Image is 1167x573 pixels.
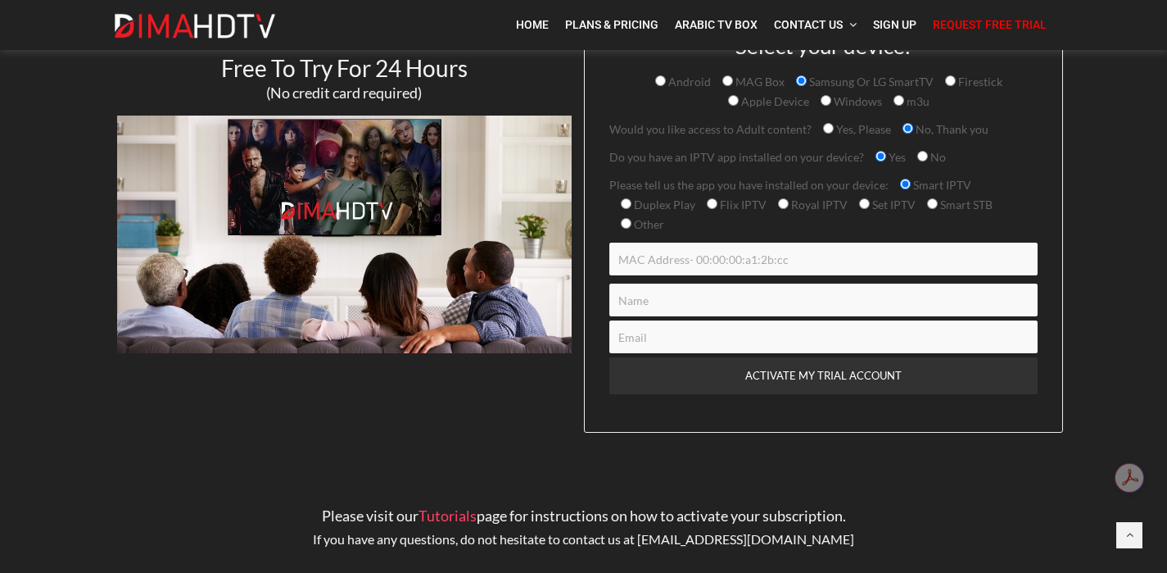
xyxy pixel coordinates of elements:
[789,198,848,211] span: Royal IPTV
[717,198,767,211] span: Flix IPTV
[774,18,843,31] span: Contact Us
[796,75,807,86] input: Samsung Or LG SmartTV
[113,13,277,39] img: Dima HDTV
[266,84,422,102] span: (No credit card required)
[609,321,1038,353] input: Email
[911,178,971,192] span: Smart IPTV
[865,8,925,42] a: Sign Up
[904,94,930,108] span: m3u
[925,8,1055,42] a: Request Free Trial
[722,75,733,86] input: MAG Box
[728,95,739,106] input: Apple Device
[322,507,846,525] span: Please visit our page for instructions on how to activate your subscription.
[886,150,906,164] span: Yes
[516,18,549,31] span: Home
[927,198,938,209] input: Smart STB
[900,179,911,189] input: Smart IPTV
[675,18,758,31] span: Arabic TV Box
[631,217,664,231] span: Other
[938,198,993,211] span: Smart STB
[834,122,891,136] span: Yes, Please
[1116,522,1142,548] a: Back to top
[928,150,946,164] span: No
[621,218,631,229] input: Other
[766,8,865,42] a: Contact Us
[508,8,557,42] a: Home
[917,151,928,161] input: No
[609,357,1038,394] input: ACTIVATE MY TRIAL ACCOUNT
[778,198,789,209] input: Royal IPTV
[807,75,934,89] span: Samsung Or LG SmartTV
[597,34,1050,432] form: Contact form
[739,94,809,108] span: Apple Device
[870,198,916,211] span: Set IPTV
[418,507,477,525] a: Tutorials
[666,75,711,89] span: Android
[913,122,988,136] span: No, Thank you
[609,243,1038,275] input: MAC Address- 00:00:00:a1:2b:cc
[609,120,1038,139] p: Would you like access to Adult content?
[873,18,916,31] span: Sign Up
[631,198,695,211] span: Duplex Play
[565,18,658,31] span: Plans & Pricing
[733,75,785,89] span: MAG Box
[893,95,904,106] input: m3u
[221,54,468,82] span: Free To Try For 24 Hours
[956,75,1002,89] span: Firestick
[609,148,1038,167] p: Do you have an IPTV app installed on your device?
[609,284,1038,316] input: Name
[667,8,766,42] a: Arabic TV Box
[707,198,717,209] input: Flix IPTV
[557,8,667,42] a: Plans & Pricing
[902,123,913,134] input: No, Thank you
[823,123,834,134] input: Yes, Please
[821,95,831,106] input: Windows
[609,175,1038,234] p: Please tell us the app you have installed on your device:
[875,151,886,161] input: Yes
[831,94,882,108] span: Windows
[859,198,870,209] input: Set IPTV
[655,75,666,86] input: Android
[621,198,631,209] input: Duplex Play
[933,18,1047,31] span: Request Free Trial
[945,75,956,86] input: Firestick
[313,531,854,547] span: If you have any questions, do not hesitate to contact us at [EMAIL_ADDRESS][DOMAIN_NAME]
